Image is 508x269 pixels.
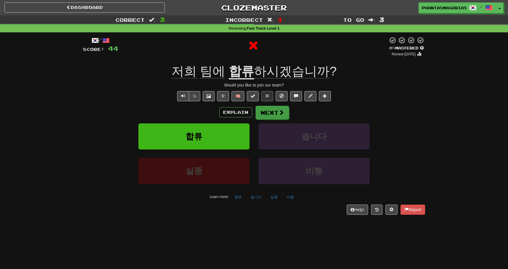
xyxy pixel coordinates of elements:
span: 팀에 [200,64,225,78]
div: Would you like to join our team? [83,82,425,88]
span: ? [254,64,337,78]
span: : [368,17,375,22]
span: Correct [115,17,145,23]
span: : [149,17,156,22]
button: Ignore sentence (alt+i) [276,91,288,101]
span: 저희 [171,64,197,78]
span: Incorrect [225,17,263,23]
button: Show image (alt+x) [203,91,215,101]
button: Add to collection (alt+a) [319,91,331,101]
button: Reset to 0% Mastered (alt+r) [261,91,273,101]
span: Score: [83,47,104,52]
button: 씁니다 [259,123,370,149]
span: / [479,5,482,9]
button: ½ [189,91,200,101]
button: Explain [219,107,252,117]
small: Review: [DATE] [392,52,416,56]
a: Clozemaster [174,2,334,13]
span: 실종 [186,166,202,176]
button: 비행 [259,158,370,184]
div: Mastered [388,46,425,51]
span: 비행 [306,166,322,176]
span: 3 [160,16,165,23]
button: 비행 [283,193,297,202]
span: 3 [379,16,384,23]
span: To go [343,17,364,23]
span: 합류 [186,132,202,141]
button: Help! [347,205,368,215]
div: / [83,37,118,44]
span: 0 % [389,46,395,50]
span: 44 [108,45,118,52]
button: Play sentence audio (ctl+space) [177,91,189,101]
button: Round history (alt+y) [371,205,383,215]
strong: Fast Track Level 1 [247,26,280,31]
button: 합류 [138,123,249,149]
button: 합류 [231,193,245,202]
span: : [267,17,274,22]
a: Phantasmagoria92 / [419,2,496,13]
u: 합류 [229,64,254,79]
button: Report [401,205,425,215]
div: Text-to-speech controls [176,91,200,101]
button: Edit sentence (alt+d) [304,91,316,101]
button: 실종 [267,193,281,202]
span: 하시겠습니까 [254,64,330,78]
span: 1 [278,16,283,23]
a: Dashboard [5,2,165,13]
span: Phantasmagoria92 [422,5,466,10]
button: Set this sentence to 100% Mastered (alt+m) [247,91,259,101]
small: Learn more: [210,195,229,199]
button: 🧠 [231,91,244,101]
button: 씁니다 [247,193,265,202]
button: Discuss sentence (alt+u) [290,91,302,101]
button: 실종 [138,158,249,184]
span: 씁니다 [301,132,327,141]
button: Next [256,106,289,120]
button: Favorite sentence (alt+f) [217,91,229,101]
